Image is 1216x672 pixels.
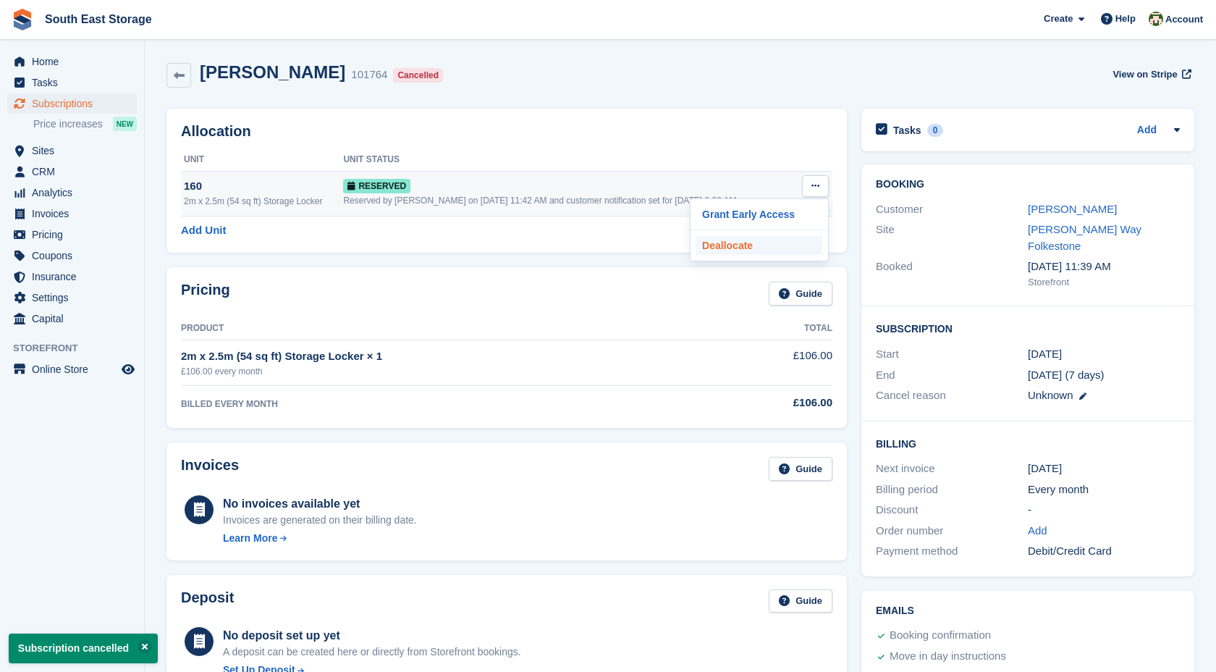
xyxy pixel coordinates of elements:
img: Anna Paskhin [1149,12,1163,26]
span: Price increases [33,117,103,131]
h2: Billing [876,436,1180,450]
a: Learn More [223,531,417,546]
span: Home [32,51,119,72]
div: Storefront [1028,275,1180,290]
img: stora-icon-8386f47178a22dfd0bd8f6a31ec36ba5ce8667c1dd55bd0f319d3a0aa187defe.svg [12,9,33,30]
a: Guide [769,589,832,613]
a: Price increases NEW [33,116,137,132]
h2: Tasks [893,124,921,137]
a: Preview store [119,361,137,378]
a: View on Stripe [1107,62,1194,86]
a: menu [7,203,137,224]
span: Analytics [32,182,119,203]
span: Online Store [32,359,119,379]
span: Subscriptions [32,93,119,114]
h2: Allocation [181,123,832,140]
a: menu [7,359,137,379]
span: Unknown [1028,389,1073,401]
span: Create [1044,12,1073,26]
div: Next invoice [876,461,1028,477]
span: Insurance [32,266,119,287]
a: menu [7,224,137,245]
div: 101764 [351,67,387,83]
div: £106.00 every month [181,365,726,378]
div: Booking confirmation [890,627,991,644]
span: Invoices [32,203,119,224]
div: Invoices are generated on their billing date. [223,513,417,528]
a: Deallocate [696,236,822,255]
th: Unit Status [343,148,797,172]
div: NEW [113,117,137,131]
div: No deposit set up yet [223,627,521,644]
th: Unit [181,148,343,172]
span: Capital [32,308,119,329]
div: No invoices available yet [223,495,417,513]
div: Start [876,346,1028,363]
td: £106.00 [726,340,832,385]
a: menu [7,266,137,287]
span: [DATE] (7 days) [1028,369,1105,381]
div: [DATE] [1028,461,1180,477]
div: 2m x 2.5m (54 sq ft) Storage Locker [184,195,343,208]
a: Guide [769,282,832,306]
span: Pricing [32,224,119,245]
a: menu [7,51,137,72]
h2: Invoices [181,457,239,481]
span: Tasks [32,72,119,93]
a: menu [7,308,137,329]
th: Product [181,317,726,340]
div: 0 [927,124,944,137]
a: menu [7,72,137,93]
div: Site [876,222,1028,254]
h2: [PERSON_NAME] [200,62,345,82]
div: Learn More [223,531,277,546]
div: Reserved by [PERSON_NAME] on [DATE] 11:42 AM and customer notification set for [DATE] 6:00 AM. [343,194,797,207]
p: Subscription cancelled [9,634,158,663]
span: Coupons [32,245,119,266]
p: A deposit can be created here or directly from Storefront bookings. [223,644,521,660]
div: Debit/Credit Card [1028,543,1180,560]
a: Add [1028,523,1047,539]
div: BILLED EVERY MONTH [181,398,726,411]
div: Payment method [876,543,1028,560]
div: Discount [876,502,1028,518]
span: Settings [32,287,119,308]
div: Cancel reason [876,387,1028,404]
div: 2m x 2.5m (54 sq ft) Storage Locker × 1 [181,348,726,365]
span: Sites [32,140,119,161]
div: [DATE] 11:39 AM [1028,259,1180,275]
a: menu [7,245,137,266]
div: £106.00 [726,395,832,411]
h2: Booking [876,179,1180,190]
span: CRM [32,161,119,182]
div: Order number [876,523,1028,539]
div: Customer [876,201,1028,218]
h2: Pricing [181,282,230,306]
a: menu [7,182,137,203]
div: End [876,367,1028,384]
th: Total [726,317,832,340]
h2: Deposit [181,589,234,613]
a: [PERSON_NAME] [1028,203,1117,215]
a: menu [7,287,137,308]
div: - [1028,502,1180,518]
h2: Subscription [876,321,1180,335]
time: 2025-08-22 00:00:00 UTC [1028,346,1062,363]
span: Help [1115,12,1136,26]
div: Booked [876,259,1028,289]
span: View on Stripe [1112,67,1177,82]
a: [PERSON_NAME] Way Folkestone [1028,223,1141,252]
span: Reserved [343,179,410,193]
a: Add Unit [181,222,226,239]
div: Cancelled [393,68,443,83]
a: Add [1137,122,1157,139]
span: Storefront [13,341,144,356]
a: Guide [769,457,832,481]
a: South East Storage [39,7,158,31]
div: Move in day instructions [890,648,1006,665]
div: Every month [1028,482,1180,498]
a: menu [7,93,137,114]
a: Grant Early Access [696,205,822,224]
